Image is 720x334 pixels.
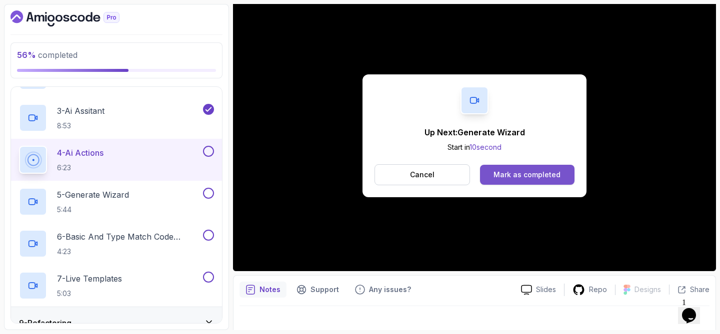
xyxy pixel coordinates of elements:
[589,285,607,295] p: Repo
[57,289,122,299] p: 5:03
[424,126,525,138] p: Up Next: Generate Wizard
[678,294,710,324] iframe: chat widget
[410,170,434,180] p: Cancel
[57,163,103,173] p: 6:23
[669,285,709,295] button: Share
[469,143,501,151] span: 10 second
[690,285,709,295] p: Share
[19,272,214,300] button: 7-Live Templates5:03
[374,164,470,185] button: Cancel
[536,285,556,295] p: Slides
[349,282,417,298] button: Feedback button
[57,273,122,285] p: 7 - Live Templates
[493,170,560,180] div: Mark as completed
[239,282,286,298] button: notes button
[19,230,214,258] button: 6-Basic And Type Match Code Completion4:23
[57,231,201,243] p: 6 - Basic And Type Match Code Completion
[57,247,201,257] p: 4:23
[564,284,615,296] a: Repo
[10,10,142,26] a: Dashboard
[369,285,411,295] p: Any issues?
[310,285,339,295] p: Support
[19,188,214,216] button: 5-Generate Wizard5:44
[19,104,214,132] button: 3-Ai Assitant8:53
[57,105,104,117] p: 3 - Ai Assitant
[19,317,71,329] h3: 9 - Refactoring
[57,147,103,159] p: 4 - Ai Actions
[17,50,36,60] span: 56 %
[57,189,129,201] p: 5 - Generate Wizard
[424,142,525,152] p: Start in
[634,285,661,295] p: Designs
[19,146,214,174] button: 4-Ai Actions6:23
[290,282,345,298] button: Support button
[513,285,564,295] a: Slides
[57,121,104,131] p: 8:53
[17,50,77,60] span: completed
[259,285,280,295] p: Notes
[57,205,129,215] p: 5:44
[480,165,574,185] button: Mark as completed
